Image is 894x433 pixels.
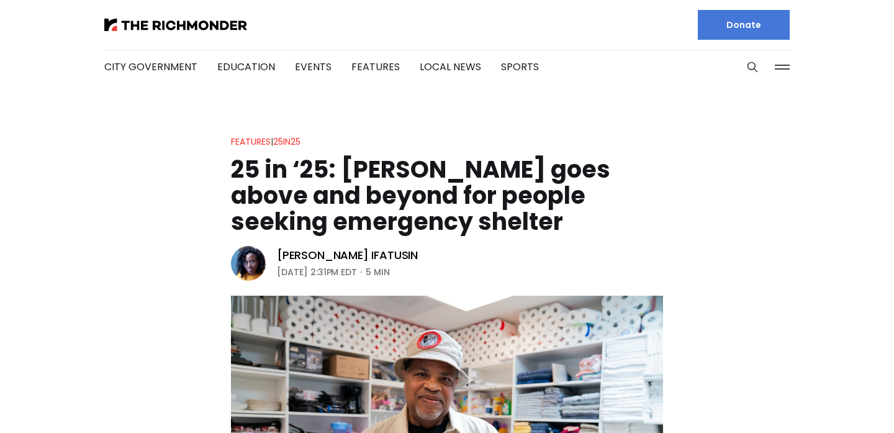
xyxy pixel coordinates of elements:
a: Features [231,135,271,148]
a: City Government [104,60,197,74]
button: Search this site [743,58,762,76]
a: [PERSON_NAME] Ifatusin [277,248,418,263]
a: Local News [420,60,481,74]
a: Features [351,60,400,74]
div: | [231,134,300,149]
span: 5 min [366,265,390,280]
iframe: portal-trigger [788,372,894,433]
a: Sports [501,60,539,74]
img: The Richmonder [104,19,247,31]
h1: 25 in ‘25: [PERSON_NAME] goes above and beyond for people seeking emergency shelter [231,157,663,235]
a: Education [217,60,275,74]
img: Victoria A. Ifatusin [231,246,266,281]
time: [DATE] 2:31PM EDT [277,265,357,280]
a: Donate [698,10,790,40]
a: 25in25 [273,135,300,148]
a: Events [295,60,332,74]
